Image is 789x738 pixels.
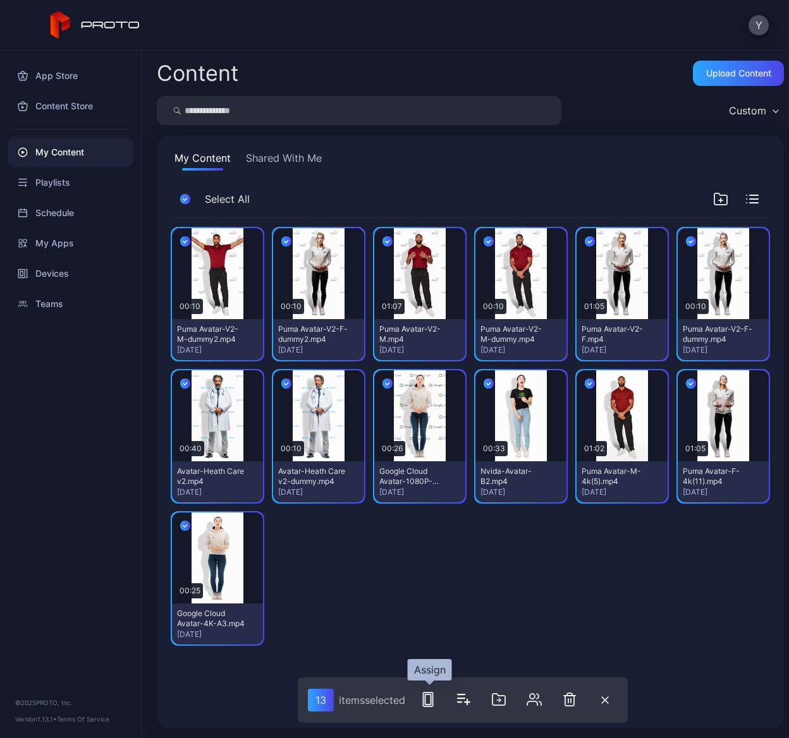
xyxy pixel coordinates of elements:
[57,715,109,723] a: Terms Of Service
[577,319,668,360] button: Puma Avatar-V2-F.mp4[DATE]
[8,61,133,91] a: App Store
[480,487,561,497] div: [DATE]
[157,63,238,84] div: Content
[273,319,364,360] button: Puma Avatar-V2-F-dummy2.mp4[DATE]
[480,345,561,355] div: [DATE]
[475,319,566,360] button: Puma Avatar-V2-M-dummy.mp4[DATE]
[582,487,663,497] div: [DATE]
[582,324,651,344] div: Puma Avatar-V2-F.mp4
[308,689,334,711] div: 13
[749,15,769,35] button: Y
[205,191,250,207] span: Select All
[706,68,771,78] div: Upload Content
[678,319,769,360] button: Puma Avatar-V2-F-dummy.mp4[DATE]
[729,104,766,117] div: Custom
[480,324,550,344] div: Puma Avatar-V2-M-dummy.mp4
[278,324,348,344] div: Puma Avatar-V2-F-dummy2.mp4
[177,345,258,355] div: [DATE]
[177,608,247,629] div: Google Cloud Avatar-4K-A3.mp4
[683,487,764,497] div: [DATE]
[172,150,233,171] button: My Content
[278,487,359,497] div: [DATE]
[379,345,460,355] div: [DATE]
[678,461,769,502] button: Puma Avatar-F-4k(11).mp4[DATE]
[582,345,663,355] div: [DATE]
[723,96,784,125] button: Custom
[379,324,449,344] div: Puma Avatar-V2-M.mp4
[577,461,668,502] button: Puma Avatar-M-4k(5).mp4[DATE]
[15,698,126,708] div: © 2025 PROTO, Inc.
[374,319,465,360] button: Puma Avatar-V2-M.mp4[DATE]
[278,345,359,355] div: [DATE]
[8,228,133,258] a: My Apps
[480,466,550,487] div: Nvida-Avatar-B2.mp4
[408,659,452,681] div: Assign
[278,466,348,487] div: Avatar-Heath Care v2-dummy.mp4
[172,461,263,502] button: Avatar-Heath Care v2.mp4[DATE]
[374,461,465,502] button: Google Cloud Avatar-1080P-A4.mp4[DATE]
[475,461,566,502] button: Nvida-Avatar-B2.mp4[DATE]
[8,198,133,228] a: Schedule
[172,319,263,360] button: Puma Avatar-V2-M-dummy2.mp4[DATE]
[8,289,133,319] a: Teams
[177,629,258,639] div: [DATE]
[683,324,752,344] div: Puma Avatar-V2-F-dummy.mp4
[15,715,57,723] span: Version 1.13.1 •
[177,324,247,344] div: Puma Avatar-V2-M-dummy2.mp4
[177,487,258,497] div: [DATE]
[693,61,784,86] button: Upload Content
[172,603,263,644] button: Google Cloud Avatar-4K-A3.mp4[DATE]
[339,694,405,706] div: item s selected
[379,466,449,487] div: Google Cloud Avatar-1080P-A4.mp4
[379,487,460,497] div: [DATE]
[177,466,247,487] div: Avatar-Heath Care v2.mp4
[243,150,324,171] button: Shared With Me
[683,345,764,355] div: [DATE]
[8,137,133,167] a: My Content
[582,466,651,487] div: Puma Avatar-M-4k(5).mp4
[8,258,133,289] a: Devices
[273,461,364,502] button: Avatar-Heath Care v2-dummy.mp4[DATE]
[8,91,133,121] a: Content Store
[683,466,752,487] div: Puma Avatar-F-4k(11).mp4
[8,167,133,198] a: Playlists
